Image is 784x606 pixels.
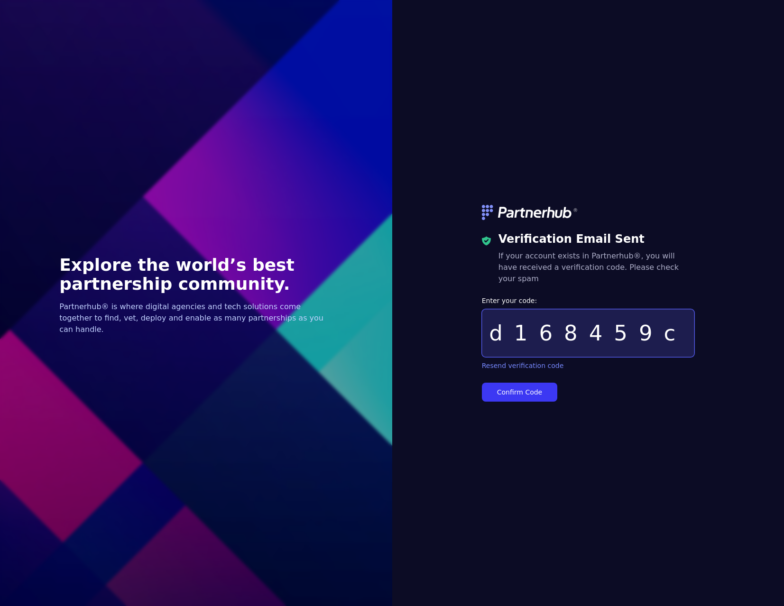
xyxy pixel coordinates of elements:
[498,250,694,285] h5: If your account exists in Partnerhub®, you will have received a verification code. Please check y...
[59,301,332,335] p: Partnerhub® is where digital agencies and tech solutions come together to find, vet, deploy and e...
[498,231,694,247] h3: Verification Email Sent
[482,296,694,305] label: Enter your code:
[482,309,694,357] input: aaaaaaaa
[482,383,557,402] button: Confirm Code
[482,205,579,220] img: logo
[59,256,332,294] h1: Explore the world’s best partnership community.
[482,361,564,370] a: Resend verification code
